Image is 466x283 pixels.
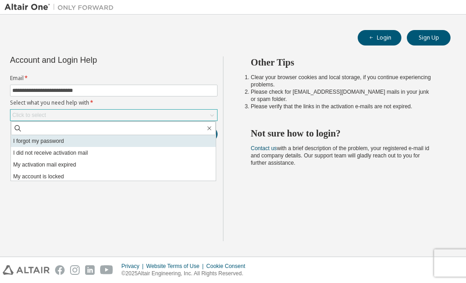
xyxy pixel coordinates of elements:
[122,263,146,270] div: Privacy
[251,88,434,103] li: Please check for [EMAIL_ADDRESS][DOMAIN_NAME] mails in your junk or spam folder.
[12,111,46,119] div: Click to select
[85,265,95,275] img: linkedin.svg
[251,103,434,110] li: Please verify that the links in the activation e-mails are not expired.
[251,145,429,166] span: with a brief description of the problem, your registered e-mail id and company details. Our suppo...
[55,265,65,275] img: facebook.svg
[251,127,434,139] h2: Not sure how to login?
[10,99,218,106] label: Select what you need help with
[206,263,250,270] div: Cookie Consent
[122,270,251,278] p: © 2025 Altair Engineering, Inc. All Rights Reserved.
[11,135,216,147] li: I forgot my password
[251,56,434,68] h2: Other Tips
[407,30,451,45] button: Sign Up
[251,145,277,152] a: Contact us
[251,74,434,88] li: Clear your browser cookies and local storage, if you continue experiencing problems.
[10,75,218,82] label: Email
[10,56,176,64] div: Account and Login Help
[3,265,50,275] img: altair_logo.svg
[10,110,217,121] div: Click to select
[5,3,118,12] img: Altair One
[70,265,80,275] img: instagram.svg
[100,265,113,275] img: youtube.svg
[358,30,401,45] button: Login
[146,263,206,270] div: Website Terms of Use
